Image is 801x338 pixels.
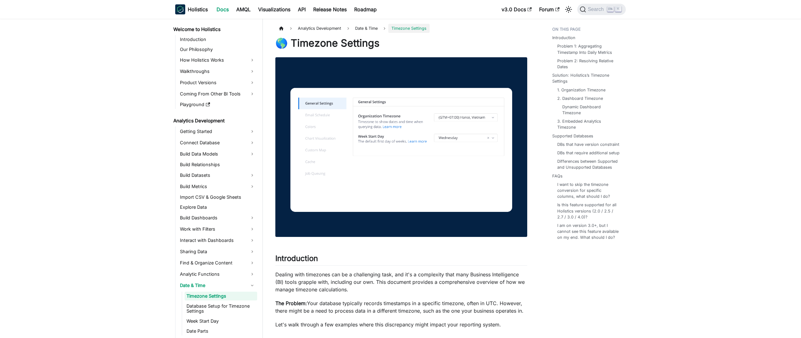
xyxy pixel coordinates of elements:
[557,182,620,200] a: I want to skip the timezone conversion for specific columns, what should I do?
[295,24,344,33] span: Analytics Development
[178,182,257,192] a: Build Metrics
[577,4,626,15] button: Search (Ctrl+K)
[178,213,257,223] a: Build Dashboards
[552,35,575,41] a: Introduction
[178,45,257,54] a: Our Philosophy
[615,6,621,12] kbd: K
[564,4,574,14] button: Switch between dark and light mode (currently light mode)
[178,89,257,99] a: Coming From Other BI Tools
[185,302,257,315] a: Database Setup for Timezone Settings
[275,271,527,293] p: Dealing with timezones can be a challenging task, and it's a complexity that many Business Intell...
[178,149,257,159] a: Build Data Models
[185,327,257,335] a: Date Parts
[178,203,257,212] a: Explore Data
[275,254,527,266] h2: Introduction
[552,133,593,139] a: Supported Databases
[171,116,257,125] a: Analytics Development
[294,4,309,14] a: API
[178,66,257,76] a: Walkthroughs
[175,4,185,14] img: Holistics
[178,269,257,279] a: Analytic Functions
[178,247,257,257] a: Sharing Data
[557,141,619,147] a: DBs that have version constraint
[178,78,257,88] a: Product Versions
[498,4,535,14] a: v3.0 Docs
[178,35,257,44] a: Introduction
[178,258,257,268] a: Find & Organize Content
[552,173,563,179] a: FAQs
[275,300,307,306] strong: The Problem:
[562,104,617,116] a: Dynamic Dashboard Timezone
[388,24,430,33] span: Timezone Settings
[557,158,620,170] a: Differences between Supported and Unsupported Databases
[275,24,527,33] nav: Breadcrumbs
[178,160,257,169] a: Build Relationships
[557,87,605,93] a: 1. Organization Timezone
[275,321,527,328] p: Let's walk through a few examples where this discrepancy might impact your reporting system.
[185,292,257,300] a: Timezone Settings
[178,224,257,234] a: Work with Filters
[178,138,257,148] a: Connect Database
[557,202,620,220] a: Is this feature supported for all Holistics versions (2.0 / 2.5 / 2.7 / 3.0 / 4.0)?
[535,4,563,14] a: Forum
[275,24,287,33] a: Home page
[178,170,257,180] a: Build Datasets
[557,58,620,70] a: Problem 2: Resolving Relative Dates
[178,126,257,136] a: Getting Started
[185,317,257,325] a: Week Start Day
[188,6,208,13] b: Holistics
[552,72,622,84] a: Solution: Holistics’s Timezone Settings
[557,118,620,130] a: 3. Embedded Analytics Timezone
[275,300,527,315] p: Your database typically records timestamps in a specific timezone, often in UTC. However, there m...
[586,7,608,12] span: Search
[557,150,620,156] a: DBs that require additional setup
[175,4,208,14] a: HolisticsHolistics
[352,24,381,33] span: Date & Time
[178,280,257,290] a: Date & Time
[178,235,257,245] a: Interact with Dashboards
[275,37,527,49] h1: 🌎 Timezone Settings
[178,193,257,202] a: Import CSV & Google Sheets
[169,19,263,338] nav: Docs sidebar
[557,223,620,241] a: I am on version 3.0+, but I cannot see this feature available on my end. What should I do?
[557,43,620,55] a: Problem 1: Aggregating Timestamp Into Daily Metrics
[254,4,294,14] a: Visualizations
[213,4,232,14] a: Docs
[178,100,257,109] a: Playground
[557,95,603,101] a: 2. Dashboard Timezone
[171,25,257,34] a: Welcome to Holistics
[350,4,380,14] a: Roadmap
[232,4,254,14] a: AMQL
[178,55,257,65] a: How Holistics Works
[309,4,350,14] a: Release Notes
